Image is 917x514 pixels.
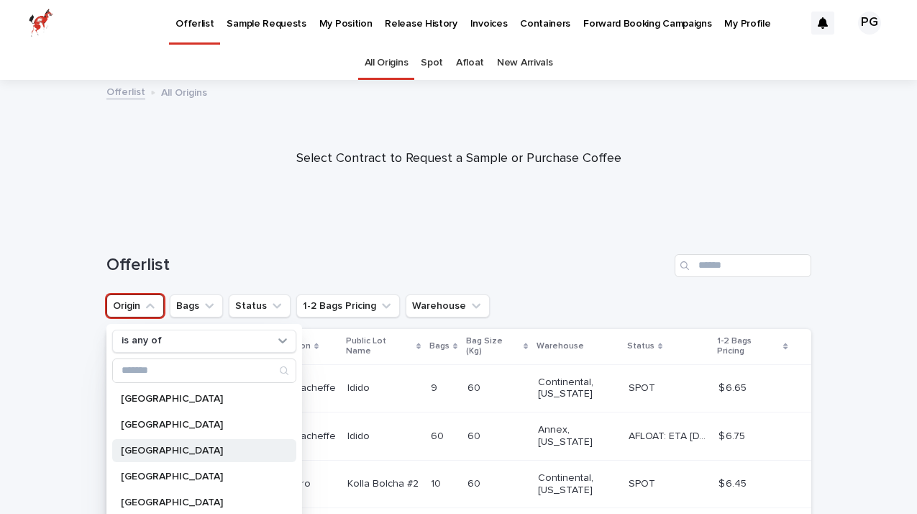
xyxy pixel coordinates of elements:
p: 1-2 Bags Pricing [717,333,780,360]
button: Status [229,294,291,317]
p: Kolla Bolcha #2 [347,475,421,490]
input: Search [675,254,811,277]
p: Idido [347,379,373,394]
p: 60 [431,428,447,443]
p: All Origins [161,84,207,99]
p: 9 [431,379,440,394]
p: 60 [467,475,483,490]
button: Origin [106,294,164,317]
p: is any of [122,335,162,347]
p: [GEOGRAPHIC_DATA] [121,420,273,430]
p: $ 6.65 [718,379,749,394]
p: Idido [347,428,373,443]
a: All Origins [365,46,409,80]
button: Bags [170,294,223,317]
p: SPOT [629,379,658,394]
tr: RF4814RF4814 [GEOGRAPHIC_DATA]YirgacheffeYirgacheffe IdidoIdido 99 6060 Continental, [US_STATE] S... [106,364,811,412]
p: $ 6.75 [718,428,748,443]
p: [GEOGRAPHIC_DATA] [121,446,273,456]
p: Bags [429,338,450,354]
p: [GEOGRAPHIC_DATA] [121,472,273,482]
input: Search [113,359,296,382]
a: Offerlist [106,83,145,99]
p: Yirgacheffe [283,379,339,394]
p: 10 [431,475,444,490]
p: Select Contract to Request a Sample or Purchase Coffee [171,151,747,167]
p: 60 [467,379,483,394]
div: PG [858,12,881,35]
a: New Arrivals [497,46,552,80]
p: [GEOGRAPHIC_DATA] [121,497,273,508]
p: $ 6.45 [718,475,749,490]
p: Yirgacheffe [283,428,339,443]
p: [GEOGRAPHIC_DATA] [121,394,273,404]
button: 1-2 Bags Pricing [296,294,400,317]
p: Warehouse [537,338,584,354]
p: SPOT [629,475,658,490]
p: 60 [467,428,483,443]
h1: Offerlist [106,255,669,276]
p: AFLOAT: ETA 09-27-2025 [629,428,710,443]
p: Public Lot Name [346,333,413,360]
button: Warehouse [406,294,490,317]
tr: RF4821RF4821 [GEOGRAPHIC_DATA]YirgacheffeYirgacheffe IdidoIdido 6060 6060 Annex, [US_STATE] AFLOA... [106,412,811,461]
tr: RF4847RF4847 [GEOGRAPHIC_DATA]AgaroAgaro Kolla Bolcha #2Kolla Bolcha #2 1010 6060 Continental, [U... [106,460,811,508]
a: Afloat [456,46,484,80]
img: zttTXibQQrCfv9chImQE [29,9,53,37]
div: Search [112,359,296,383]
a: Spot [421,46,443,80]
p: Status [627,338,654,354]
p: Bag Size (Kg) [466,333,519,360]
